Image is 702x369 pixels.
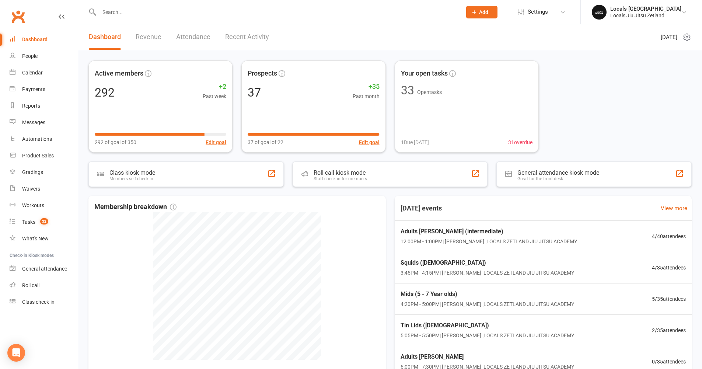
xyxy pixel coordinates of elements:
[95,87,115,98] div: 292
[652,264,686,272] span: 4 / 35 attendees
[610,12,681,19] div: Locals Jiu Jitsu Zetland
[10,230,78,247] a: What's New
[40,218,48,224] span: 32
[10,181,78,197] a: Waivers
[466,6,497,18] button: Add
[248,68,277,79] span: Prospects
[203,81,226,92] span: +2
[353,92,380,100] span: Past month
[10,114,78,131] a: Messages
[10,261,78,277] a: General attendance kiosk mode
[401,84,414,96] div: 33
[176,24,210,50] a: Attendance
[401,289,574,299] span: Mids (5 - 7 Year olds)
[479,9,488,15] span: Add
[22,219,35,225] div: Tasks
[401,258,574,268] span: Squids ([DEMOGRAPHIC_DATA])
[10,65,78,81] a: Calendar
[10,98,78,114] a: Reports
[10,214,78,230] a: Tasks 32
[10,131,78,147] a: Automations
[22,266,67,272] div: General attendance
[401,138,429,146] span: 1 Due [DATE]
[22,299,55,305] div: Class check-in
[95,68,143,79] span: Active members
[661,204,687,213] a: View more
[10,81,78,98] a: Payments
[401,300,574,308] span: 4:20PM - 5:00PM | [PERSON_NAME] | LOCALS ZETLAND JIU JITSU ACADEMY
[359,138,380,146] button: Edit goal
[203,92,226,100] span: Past week
[401,237,577,246] span: 12:00PM - 1:00PM | [PERSON_NAME] | LOCALS ZETLAND JIU JITSU ACADEMY
[652,326,686,334] span: 2 / 35 attendees
[89,24,121,50] a: Dashboard
[417,89,442,95] span: Open tasks
[22,103,40,109] div: Reports
[22,169,43,175] div: Gradings
[248,87,261,98] div: 37
[7,344,25,362] div: Open Intercom Messenger
[10,48,78,65] a: People
[94,202,177,212] span: Membership breakdown
[517,176,599,181] div: Great for the front desk
[22,86,45,92] div: Payments
[22,282,39,288] div: Roll call
[109,176,155,181] div: Members self check-in
[10,277,78,294] a: Roll call
[225,24,269,50] a: Recent Activity
[652,358,686,366] span: 0 / 35 attendees
[10,294,78,310] a: Class kiosk mode
[401,269,574,277] span: 3:45PM - 4:15PM | [PERSON_NAME] | LOCALS ZETLAND JIU JITSU ACADEMY
[652,232,686,240] span: 4 / 40 attendees
[401,352,574,362] span: Adults [PERSON_NAME]
[206,138,226,146] button: Edit goal
[22,202,44,208] div: Workouts
[22,53,38,59] div: People
[395,202,448,215] h3: [DATE] events
[10,164,78,181] a: Gradings
[401,68,448,79] span: Your open tasks
[401,331,574,340] span: 5:05PM - 5:50PM | [PERSON_NAME] | LOCALS ZETLAND JIU JITSU ACADEMY
[22,186,40,192] div: Waivers
[10,197,78,214] a: Workouts
[314,176,367,181] div: Staff check-in for members
[652,295,686,303] span: 5 / 35 attendees
[401,321,574,330] span: Tin Lids ([DEMOGRAPHIC_DATA])
[22,119,45,125] div: Messages
[22,36,48,42] div: Dashboard
[22,236,49,241] div: What's New
[353,81,380,92] span: +35
[508,138,532,146] span: 31 overdue
[517,169,599,176] div: General attendance kiosk mode
[10,147,78,164] a: Product Sales
[22,136,52,142] div: Automations
[314,169,367,176] div: Roll call kiosk mode
[248,138,283,146] span: 37 of goal of 22
[592,5,607,20] img: thumb_image1753173050.png
[401,227,577,236] span: Adults [PERSON_NAME] (intermediate)
[10,31,78,48] a: Dashboard
[95,138,136,146] span: 292 of goal of 350
[610,6,681,12] div: Locals [GEOGRAPHIC_DATA]
[97,7,457,17] input: Search...
[528,4,548,20] span: Settings
[22,153,54,159] div: Product Sales
[9,7,27,26] a: Clubworx
[22,70,43,76] div: Calendar
[109,169,155,176] div: Class kiosk mode
[661,33,677,42] span: [DATE]
[136,24,161,50] a: Revenue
